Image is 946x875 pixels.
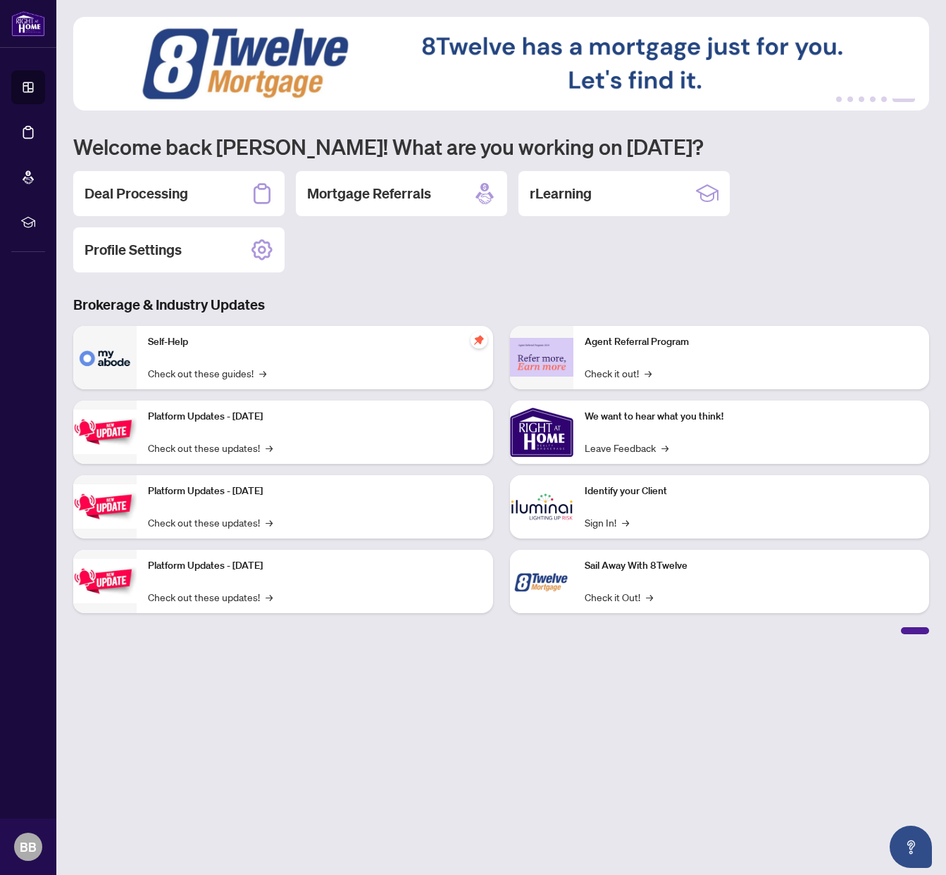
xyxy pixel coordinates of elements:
[85,184,188,203] h2: Deal Processing
[646,589,653,605] span: →
[585,589,653,605] a: Check it Out!→
[510,338,573,377] img: Agent Referral Program
[148,334,482,350] p: Self-Help
[148,365,266,381] a: Check out these guides!→
[836,96,842,102] button: 1
[307,184,431,203] h2: Mortgage Referrals
[85,240,182,260] h2: Profile Settings
[585,440,668,455] a: Leave Feedback→
[148,515,273,530] a: Check out these updates!→
[585,515,629,530] a: Sign In!→
[622,515,629,530] span: →
[530,184,592,203] h2: rLearning
[73,133,929,160] h1: Welcome back [PERSON_NAME]! What are you working on [DATE]?
[881,96,887,102] button: 5
[148,484,482,499] p: Platform Updates - [DATE]
[266,440,273,455] span: →
[73,295,929,315] h3: Brokerage & Industry Updates
[661,440,668,455] span: →
[892,96,915,102] button: 6
[847,96,853,102] button: 2
[148,409,482,424] p: Platform Updates - [DATE]
[471,332,487,348] span: pushpin
[73,326,137,389] img: Self-Help
[148,558,482,574] p: Platform Updates - [DATE]
[11,11,45,37] img: logo
[73,17,929,111] img: Slide 5
[585,409,919,424] p: We want to hear what you think!
[259,365,266,381] span: →
[890,826,932,868] button: Open asap
[870,96,876,102] button: 4
[510,475,573,539] img: Identify your Client
[73,559,137,603] img: Platform Updates - June 23, 2025
[645,365,652,381] span: →
[585,484,919,499] p: Identify your Client
[510,401,573,464] img: We want to hear what you think!
[73,484,137,529] img: Platform Updates - July 8, 2025
[266,515,273,530] span: →
[20,837,37,857] span: BB
[859,96,864,102] button: 3
[73,410,137,454] img: Platform Updates - July 21, 2025
[148,589,273,605] a: Check out these updates!→
[510,550,573,613] img: Sail Away With 8Twelve
[585,334,919,350] p: Agent Referral Program
[585,558,919,574] p: Sail Away With 8Twelve
[266,589,273,605] span: →
[148,440,273,455] a: Check out these updates!→
[585,365,652,381] a: Check it out!→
